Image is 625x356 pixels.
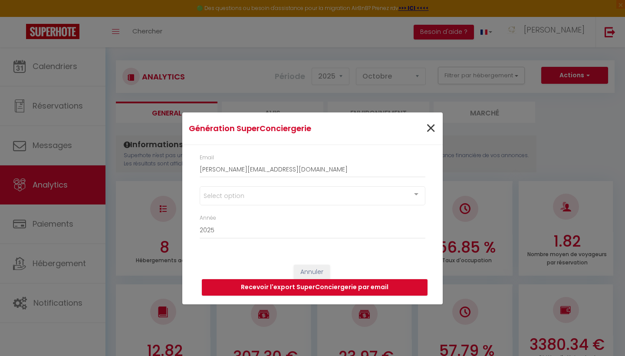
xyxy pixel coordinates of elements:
[204,190,244,201] span: Select option
[189,122,350,135] h4: Génération SuperConciergerie
[425,119,436,138] button: Close
[200,154,214,162] label: Email
[425,115,436,142] span: ×
[294,265,330,280] button: Annuler
[200,214,216,222] label: Année
[202,279,428,296] button: Recevoir l'export SuperConciergerie par email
